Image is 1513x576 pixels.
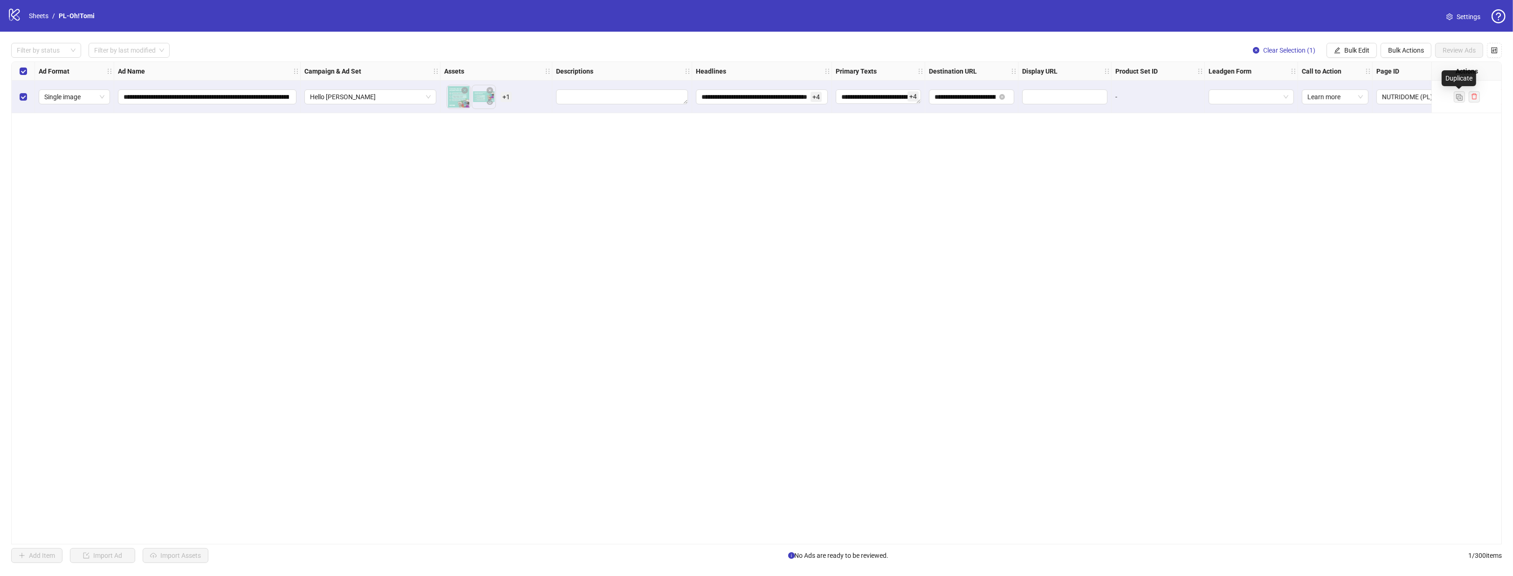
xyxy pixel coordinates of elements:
[836,89,921,104] div: Edit values
[439,68,446,75] span: holder
[829,62,832,80] div: Resize Headlines column
[459,85,470,96] button: Delete
[487,87,493,94] span: close-circle
[556,89,688,104] div: Edit values
[1381,43,1431,58] button: Bulk Actions
[299,68,306,75] span: holder
[556,66,593,76] strong: Descriptions
[1204,68,1210,75] span: holder
[118,66,145,76] strong: Ad Name
[293,68,299,75] span: holder
[1022,66,1058,76] strong: Display URL
[1446,14,1453,20] span: setting
[1017,68,1024,75] span: holder
[1209,66,1252,76] strong: Leadgen Form
[484,97,495,108] button: Preview
[1253,47,1259,54] span: close-circle
[57,11,96,21] a: PL-Oh!Tomi
[113,68,119,75] span: holder
[111,62,114,80] div: Resize Ad Format column
[12,81,35,113] div: Select row 1
[824,68,831,75] span: holder
[12,62,35,81] div: Select all rows
[143,548,208,563] button: Import Assets
[684,68,691,75] span: holder
[544,68,551,75] span: holder
[922,62,925,80] div: Resize Primary Texts column
[1382,90,1456,104] span: NUTRIDOME (PL)
[1104,68,1110,75] span: holder
[1365,68,1371,75] span: holder
[1344,47,1369,54] span: Bulk Edit
[1327,43,1377,58] button: Bulk Edit
[1202,62,1204,80] div: Resize Product Set ID column
[550,62,552,80] div: Resize Assets column
[831,68,837,75] span: holder
[444,66,464,76] strong: Assets
[1456,66,1478,76] strong: Actions
[447,85,470,108] img: Asset 1
[1371,68,1378,75] span: holder
[1442,70,1476,86] div: Duplicate
[298,62,300,80] div: Resize Ad Name column
[11,548,62,563] button: Add Item
[1487,43,1502,58] button: Configure table settings
[1011,68,1017,75] span: holder
[484,85,495,96] button: Delete
[461,87,468,94] span: close-circle
[310,90,431,104] span: Hello slim
[836,66,877,76] strong: Primary Texts
[811,92,822,102] span: + 4
[1115,92,1201,102] div: -
[438,62,440,80] div: Resize Campaign & Ad Set column
[1376,66,1399,76] strong: Page ID
[788,550,889,561] span: No Ads are ready to be reviewed.
[1263,47,1315,54] span: Clear Selection (1)
[908,91,919,102] span: + 4
[106,68,113,75] span: holder
[1491,47,1498,54] span: control
[1388,47,1424,54] span: Bulk Actions
[433,68,439,75] span: holder
[39,66,69,76] strong: Ad Format
[27,11,50,21] a: Sheets
[1435,43,1483,58] button: Review Ads
[1454,91,1465,102] button: Duplicate
[304,66,361,76] strong: Campaign & Ad Set
[999,94,1005,100] button: close-circle
[1016,62,1018,80] div: Resize Destination URL column
[689,62,692,80] div: Resize Descriptions column
[696,66,726,76] strong: Headlines
[788,552,795,559] span: info-circle
[472,85,495,108] div: Asset 2
[1370,62,1372,80] div: Resize Call to Action column
[1334,47,1341,54] span: edit
[1295,62,1298,80] div: Resize Leadgen Form column
[487,99,493,106] span: eye
[501,92,512,102] span: + 1
[459,97,470,108] button: Preview
[1197,68,1204,75] span: holder
[44,90,104,104] span: Single image
[696,89,828,104] div: Edit values
[1302,66,1341,76] strong: Call to Action
[691,68,697,75] span: holder
[1307,90,1363,104] span: Learn more
[929,66,977,76] strong: Destination URL
[917,68,924,75] span: holder
[1297,68,1303,75] span: holder
[1492,9,1506,23] span: question-circle
[924,68,930,75] span: holder
[1468,550,1502,561] span: 1 / 300 items
[1439,9,1488,24] a: Settings
[551,68,557,75] span: holder
[1109,62,1111,80] div: Resize Display URL column
[1115,66,1158,76] strong: Product Set ID
[1290,68,1297,75] span: holder
[1245,43,1323,58] button: Clear Selection (1)
[70,548,135,563] button: Import Ad
[1110,68,1117,75] span: holder
[1457,12,1480,22] span: Settings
